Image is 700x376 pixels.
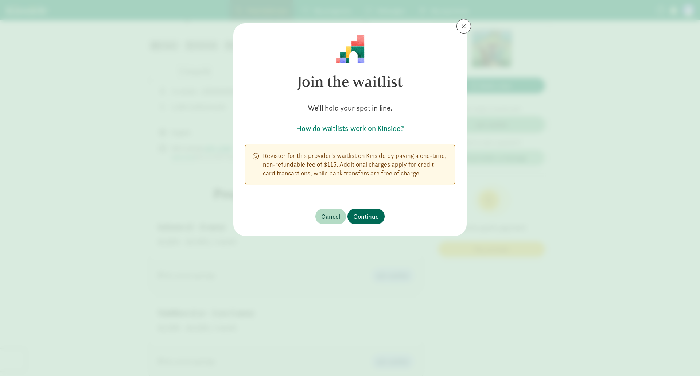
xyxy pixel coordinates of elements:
[263,151,447,178] p: Register for this provider’s waitlist on Kinside by paying a one-time, non-refundable fee of $115...
[315,209,346,224] button: Cancel
[321,212,340,221] span: Cancel
[245,103,455,113] h5: We'll hold your spot in line.
[347,209,385,224] button: Continue
[245,123,455,133] a: How do waitlists work on Kinside?
[245,63,455,100] h3: Join the waitlist
[353,212,379,221] span: Continue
